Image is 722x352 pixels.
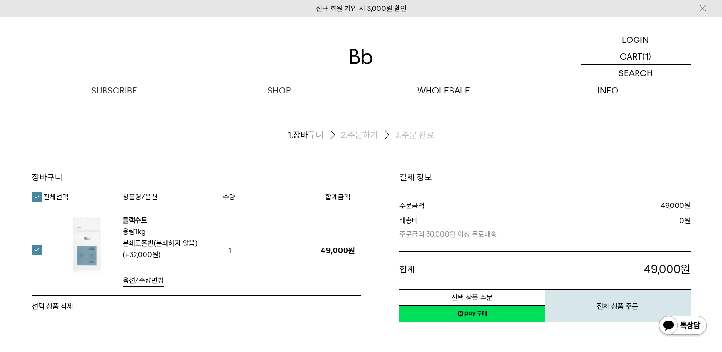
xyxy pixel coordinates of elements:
[620,48,642,64] p: CART
[399,261,529,278] dt: 합계
[32,300,73,312] button: 선택 상품 삭제
[642,48,651,64] p: (1)
[316,4,407,13] a: 신규 회원 가입 시 3,000원 할인
[658,315,708,338] img: 카카오톡 채널 1:1 채팅 버튼
[197,82,361,99] a: SHOP
[315,188,361,206] th: 합계금액
[341,127,395,143] li: 주문하기
[32,172,361,183] h3: 장바구니
[223,188,315,206] th: 수량
[399,215,588,240] dt: 배송비
[526,82,691,99] p: INFO
[529,261,691,278] p: 원
[123,188,223,206] th: 상품명/옵션
[361,82,526,99] p: WHOLESALE
[123,276,164,285] span: 옵션/수량변경
[644,262,680,276] span: 49,000
[399,172,691,183] h1: 결제 정보
[588,215,691,240] dd: 원
[135,228,146,236] b: 1kg
[661,201,684,210] strong: 49,000
[395,129,402,141] span: 3.
[341,129,347,141] span: 2.
[141,239,198,248] b: 홀빈(분쇄하지 않음)
[123,226,218,238] p: 용량
[618,65,653,82] p: SEARCH
[543,200,691,211] dd: 원
[399,200,543,211] dt: 주문금액
[399,227,588,240] p: 주문금액 30,000원 이상 무료배송
[123,238,218,260] p: 분쇄도
[32,82,197,99] a: SUBSCRIBE
[399,289,545,306] button: 선택 상품 주문
[315,246,361,255] p: 49,000원
[288,127,341,143] li: 장바구니
[350,49,373,64] img: 로고
[680,217,684,225] strong: 0
[32,192,68,202] label: 전체선택
[123,275,164,287] a: 옵션/수량변경
[581,31,691,48] a: LOGIN
[223,244,237,258] span: 1
[545,289,691,322] button: 전체 상품 주문
[399,305,545,322] a: 새창
[123,250,161,259] strong: (+32,000원)
[622,31,649,48] p: LOGIN
[395,129,434,141] li: 주문 완료
[581,48,691,65] a: CART (1)
[56,215,118,277] img: 블랙수트
[123,216,147,225] a: 블랙수트
[288,129,293,141] span: 1.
